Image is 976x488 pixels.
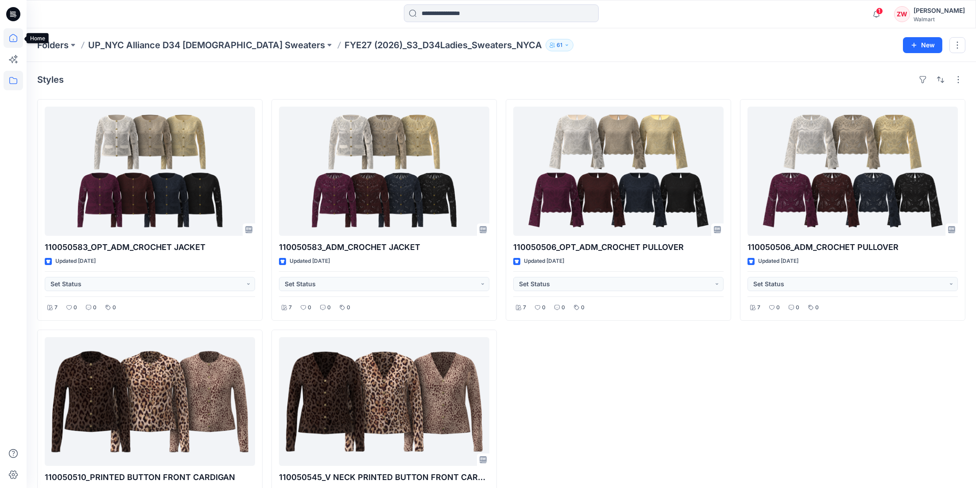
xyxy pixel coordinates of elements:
[557,40,562,50] p: 61
[815,303,819,312] p: 0
[45,337,255,466] a: 110050510_PRINTED BUTTON FRONT CARDIGAN
[562,303,565,312] p: 0
[513,241,724,254] p: 110050506_OPT_ADM_CROCHET PULLOVER
[279,241,489,254] p: 110050583_ADM_CROCHET JACKET
[327,303,331,312] p: 0
[55,257,96,266] p: Updated [DATE]
[581,303,585,312] p: 0
[347,303,350,312] p: 0
[758,257,798,266] p: Updated [DATE]
[37,39,69,51] a: Folders
[524,257,564,266] p: Updated [DATE]
[523,303,526,312] p: 7
[74,303,77,312] p: 0
[796,303,799,312] p: 0
[54,303,58,312] p: 7
[542,303,546,312] p: 0
[513,107,724,236] a: 110050506_OPT_ADM_CROCHET PULLOVER
[747,241,958,254] p: 110050506_ADM_CROCHET PULLOVER
[290,257,330,266] p: Updated [DATE]
[546,39,573,51] button: 61
[45,471,255,484] p: 110050510_PRINTED BUTTON FRONT CARDIGAN
[914,5,965,16] div: [PERSON_NAME]
[345,39,542,51] p: FYE27 (2026)_S3_D34Ladies_Sweaters_NYCA
[289,303,292,312] p: 7
[876,8,883,15] span: 1
[308,303,311,312] p: 0
[279,471,489,484] p: 110050545_V NECK PRINTED BUTTON FRONT CARDIGAN
[757,303,760,312] p: 7
[279,337,489,466] a: 110050545_V NECK PRINTED BUTTON FRONT CARDIGAN
[914,16,965,23] div: Walmart
[776,303,780,312] p: 0
[88,39,325,51] a: UP_NYC Alliance D34 [DEMOGRAPHIC_DATA] Sweaters
[45,107,255,236] a: 110050583_OPT_ADM_CROCHET JACKET
[45,241,255,254] p: 110050583_OPT_ADM_CROCHET JACKET
[894,6,910,22] div: ZW
[747,107,958,236] a: 110050506_ADM_CROCHET PULLOVER
[279,107,489,236] a: 110050583_ADM_CROCHET JACKET
[37,74,64,85] h4: Styles
[112,303,116,312] p: 0
[93,303,97,312] p: 0
[903,37,942,53] button: New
